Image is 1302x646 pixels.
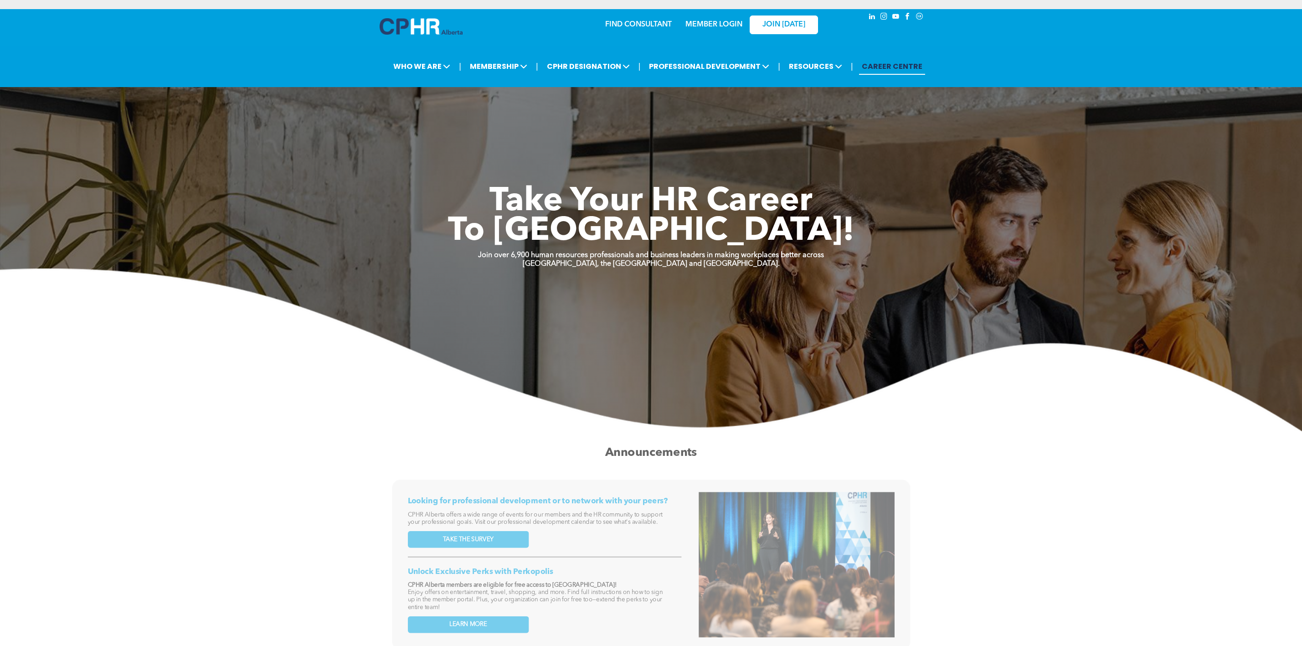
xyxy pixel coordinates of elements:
[489,186,813,218] span: Take Your HR Career
[448,215,854,248] span: To [GEOGRAPHIC_DATA]!
[903,11,913,24] a: facebook
[891,11,901,24] a: youtube
[851,57,853,76] li: |
[638,57,641,76] li: |
[536,57,538,76] li: |
[879,11,889,24] a: instagram
[685,21,742,28] a: MEMBER LOGIN
[408,531,529,548] a: TAKE THE SURVEY
[478,252,824,259] strong: Join over 6,900 human resources professionals and business leaders in making workplaces better ac...
[778,57,780,76] li: |
[867,11,877,24] a: linkedin
[605,21,672,28] a: FIND CONSULTANT
[408,589,663,610] span: Enjoy offers on entertainment, travel, shopping, and more. Find full instructions on how to sign ...
[408,497,668,505] span: Looking for professional development or to network with your peers?
[449,621,487,628] span: LEARN MORE
[859,58,925,75] a: CAREER CENTRE
[915,11,925,24] a: Social network
[408,582,617,588] strong: CPHR Alberta members are eligible for free access to [GEOGRAPHIC_DATA]!
[544,58,633,75] span: CPHR DESIGNATION
[467,58,530,75] span: MEMBERSHIP
[380,18,463,35] img: A blue and white logo for cp alberta
[605,447,697,459] span: Announcements
[443,536,494,543] span: TAKE THE SURVEY
[762,21,805,29] span: JOIN [DATE]
[523,260,780,268] strong: [GEOGRAPHIC_DATA], the [GEOGRAPHIC_DATA] and [GEOGRAPHIC_DATA].
[786,58,845,75] span: RESOURCES
[408,512,663,525] span: CPHR Alberta offers a wide range of events for our members and the HR community to support your p...
[750,16,818,34] a: JOIN [DATE]
[391,58,453,75] span: WHO WE ARE
[646,58,772,75] span: PROFESSIONAL DEVELOPMENT
[408,568,553,575] span: Unlock Exclusive Perks with Perkopolis
[459,57,461,76] li: |
[408,616,529,633] a: LEARN MORE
